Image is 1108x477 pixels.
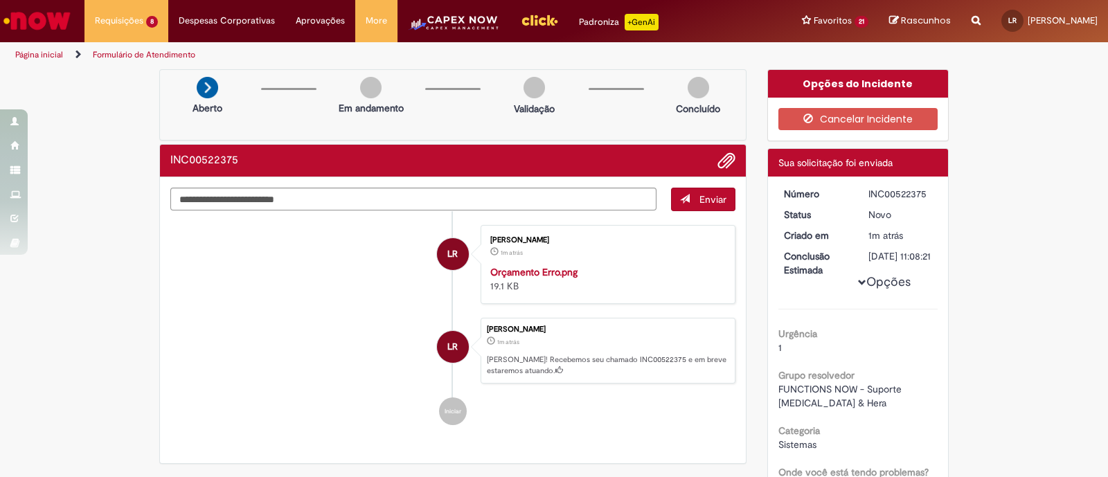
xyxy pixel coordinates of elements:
[487,354,728,376] p: [PERSON_NAME]! Recebemos seu chamado INC00522375 e em breve estaremos atuando.
[778,383,904,409] span: FUNCTIONS NOW - Suporte [MEDICAL_DATA] & Hera
[868,208,933,222] div: Novo
[889,15,951,28] a: Rascunhos
[490,236,721,244] div: [PERSON_NAME]
[170,154,238,167] h2: INC00522375 Histórico de tíquete
[447,237,458,271] span: LR
[1008,16,1017,25] span: LR
[688,77,709,98] img: img-circle-grey.png
[437,238,469,270] div: Leonardo De Oliveira Rodrigues
[10,42,729,68] ul: Trilhas de página
[768,70,949,98] div: Opções do Incidente
[179,14,275,28] span: Despesas Corporativas
[490,266,578,278] a: Orçamento Erro.png
[868,229,903,242] span: 1m atrás
[778,424,820,437] b: Categoria
[524,77,545,98] img: img-circle-grey.png
[717,152,735,170] button: Adicionar anexos
[778,327,817,340] b: Urgência
[146,16,158,28] span: 8
[366,14,387,28] span: More
[447,330,458,363] span: LR
[514,102,555,116] p: Validação
[521,10,558,30] img: click_logo_yellow_360x200.png
[408,14,500,42] img: CapexLogo5.png
[778,108,938,130] button: Cancelar Incidente
[868,249,933,263] div: [DATE] 11:08:21
[296,14,345,28] span: Aprovações
[579,14,659,30] div: Padroniza
[490,265,721,293] div: 19.1 KB
[197,77,218,98] img: arrow-next.png
[778,369,855,381] b: Grupo resolvedor
[778,438,816,451] span: Sistemas
[625,14,659,30] p: +GenAi
[868,229,903,242] time: 29/08/2025 09:08:21
[774,249,859,277] dt: Conclusão Estimada
[497,338,519,346] span: 1m atrás
[501,249,523,257] time: 29/08/2025 09:08:17
[671,188,735,211] button: Enviar
[170,318,735,384] li: Leonardo De Oliveira Rodrigues
[778,156,893,169] span: Sua solicitação foi enviada
[170,211,735,440] ul: Histórico de tíquete
[339,101,404,115] p: Em andamento
[497,338,519,346] time: 29/08/2025 09:08:21
[170,188,656,211] textarea: Digite sua mensagem aqui...
[778,341,782,354] span: 1
[774,208,859,222] dt: Status
[95,14,143,28] span: Requisições
[868,187,933,201] div: INC00522375
[360,77,382,98] img: img-circle-grey.png
[676,102,720,116] p: Concluído
[901,14,951,27] span: Rascunhos
[774,228,859,242] dt: Criado em
[1028,15,1098,26] span: [PERSON_NAME]
[1,7,73,35] img: ServiceNow
[774,187,859,201] dt: Número
[855,16,868,28] span: 21
[93,49,195,60] a: Formulário de Atendimento
[487,325,728,334] div: [PERSON_NAME]
[437,331,469,363] div: Leonardo De Oliveira Rodrigues
[501,249,523,257] span: 1m atrás
[814,14,852,28] span: Favoritos
[699,193,726,206] span: Enviar
[193,101,222,115] p: Aberto
[868,228,933,242] div: 29/08/2025 09:08:21
[15,49,63,60] a: Página inicial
